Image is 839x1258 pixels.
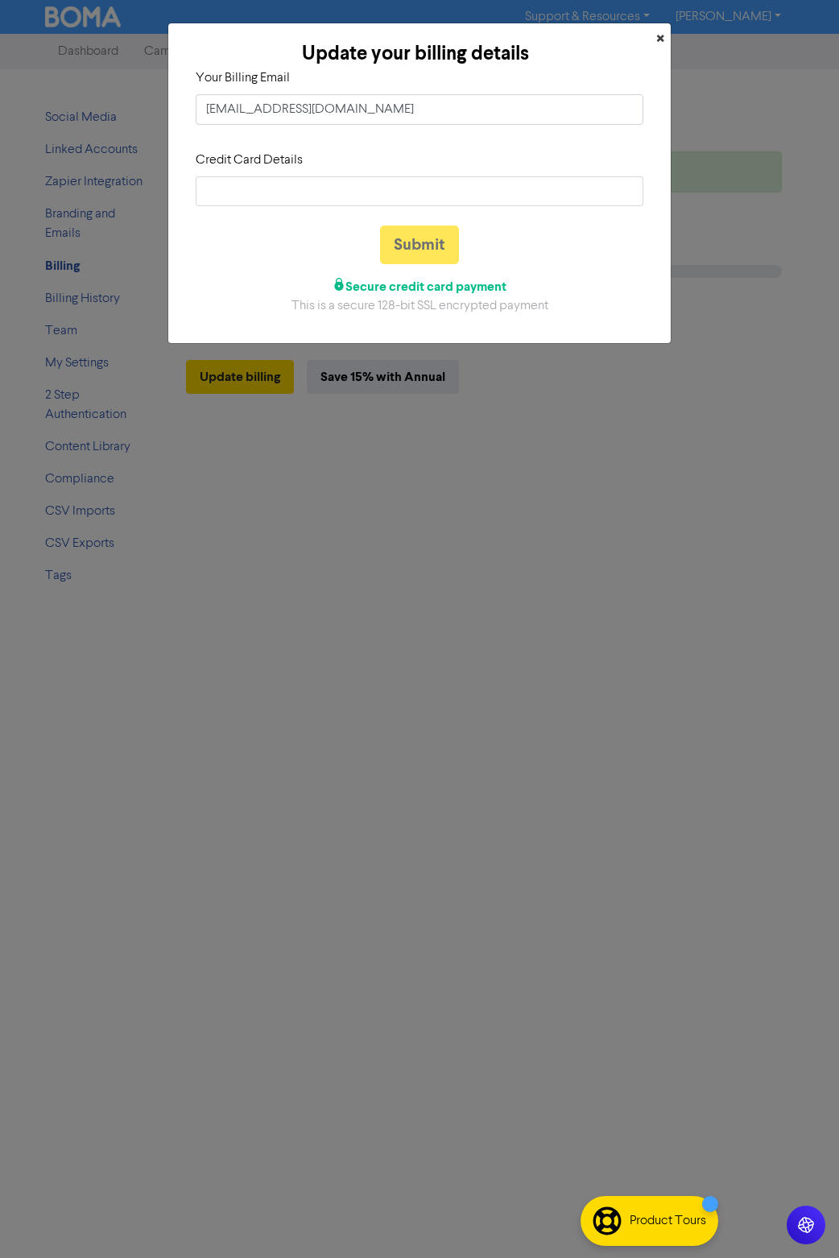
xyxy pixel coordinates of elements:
p: Credit Card Details [196,151,643,170]
button: Submit [380,226,459,264]
label: Your Billing Email [196,68,290,88]
iframe: Chat Widget [758,1181,839,1258]
button: Close [650,23,671,56]
input: example@gmail.com [196,94,643,125]
iframe: Secure card payment input frame [206,184,632,199]
div: This is a secure 128-bit SSL encrypted payment [196,296,643,316]
div: Update your billing details [181,39,649,68]
span: × [656,27,664,52]
div: Secure credit card payment [196,277,643,296]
